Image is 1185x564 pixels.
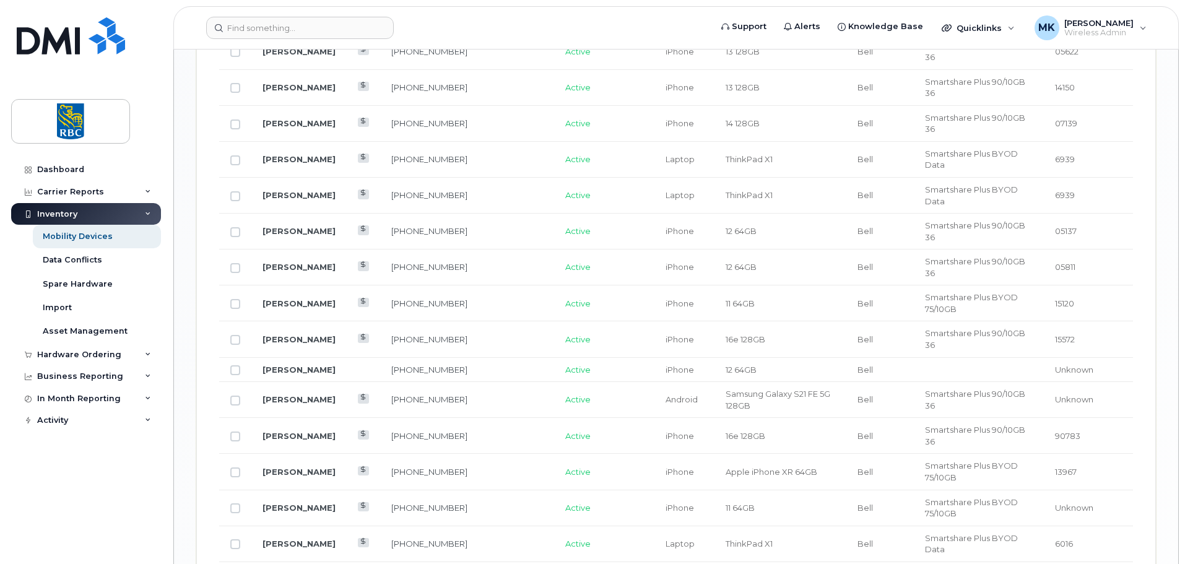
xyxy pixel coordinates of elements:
a: [PHONE_NUMBER] [391,154,467,164]
span: Smartshare Plus BYOD 75/10GB [925,461,1018,482]
span: Unknown [1055,365,1093,375]
span: 16e 128GB [726,334,765,344]
span: Active [565,46,591,56]
span: Active [565,262,591,272]
a: View Last Bill [358,430,370,440]
a: [PERSON_NAME] [263,539,336,549]
a: [PERSON_NAME] [263,190,336,200]
span: Active [565,82,591,92]
a: View Last Bill [358,118,370,127]
span: Knowledge Base [848,20,923,33]
span: 15572 [1055,334,1075,344]
span: Bell [857,539,873,549]
span: 05811 [1055,262,1075,272]
span: Bell [857,46,873,56]
span: 11 64GB [726,298,755,308]
span: 13967 [1055,467,1077,477]
a: [PHONE_NUMBER] [391,467,467,477]
span: Bell [857,154,873,164]
span: 05137 [1055,226,1077,236]
span: 90783 [1055,431,1080,441]
span: Bell [857,503,873,513]
span: 6939 [1055,154,1075,164]
span: iPhone [666,365,694,375]
span: iPhone [666,226,694,236]
span: Android [666,394,698,404]
span: 13 128GB [726,46,760,56]
span: ThinkPad X1 [726,154,773,164]
span: Bell [857,431,873,441]
span: 12 64GB [726,226,757,236]
a: [PERSON_NAME] [263,503,336,513]
span: Smartshare Plus 90/10GB 36 [925,113,1025,134]
span: iPhone [666,298,694,308]
a: View Last Bill [358,82,370,91]
span: Smartshare Plus 90/10GB 36 [925,389,1025,410]
a: Alerts [775,14,829,39]
a: [PERSON_NAME] [263,431,336,441]
span: Active [565,431,591,441]
a: [PHONE_NUMBER] [391,431,467,441]
span: Wireless Admin [1064,28,1134,38]
span: Laptop [666,539,695,549]
a: [PERSON_NAME] [263,394,336,404]
span: Unknown [1055,394,1093,404]
span: Bell [857,118,873,128]
a: [PHONE_NUMBER] [391,262,467,272]
a: [PERSON_NAME] [263,82,336,92]
a: [PERSON_NAME] [263,298,336,308]
span: Bell [857,467,873,477]
span: Quicklinks [957,23,1002,33]
span: 6016 [1055,539,1073,549]
span: 14150 [1055,82,1075,92]
a: [PERSON_NAME] [263,118,336,128]
span: iPhone [666,503,694,513]
span: 13 128GB [726,82,760,92]
a: View Last Bill [358,46,370,55]
a: View Last Bill [358,154,370,163]
span: Bell [857,334,873,344]
a: [PHONE_NUMBER] [391,82,467,92]
a: [PHONE_NUMBER] [391,226,467,236]
span: iPhone [666,262,694,272]
span: 07139 [1055,118,1077,128]
a: View Last Bill [358,298,370,307]
a: View Last Bill [358,394,370,403]
a: [PHONE_NUMBER] [391,298,467,308]
span: Samsung Galaxy S21 FE 5G 128GB [726,389,830,410]
span: iPhone [666,118,694,128]
input: Find something... [206,17,394,39]
span: Smartshare Plus BYOD Data [925,533,1018,555]
span: Bell [857,82,873,92]
span: ThinkPad X1 [726,539,773,549]
a: [PERSON_NAME] [263,154,336,164]
a: [PHONE_NUMBER] [391,394,467,404]
span: 15120 [1055,298,1074,308]
span: 14 128GB [726,118,760,128]
span: Active [565,539,591,549]
a: Support [713,14,775,39]
a: [PHONE_NUMBER] [391,365,467,375]
span: Active [565,467,591,477]
span: Active [565,334,591,344]
span: Laptop [666,190,695,200]
a: View Last Bill [358,538,370,547]
span: Active [565,226,591,236]
span: Smartshare Plus 90/10GB 36 [925,77,1025,98]
span: Bell [857,226,873,236]
a: [PHONE_NUMBER] [391,190,467,200]
span: Bell [857,298,873,308]
a: Knowledge Base [829,14,932,39]
span: iPhone [666,467,694,477]
span: iPhone [666,431,694,441]
a: [PERSON_NAME] [263,334,336,344]
a: View Last Bill [358,334,370,343]
span: 6939 [1055,190,1075,200]
a: [PHONE_NUMBER] [391,503,467,513]
a: [PERSON_NAME] [263,46,336,56]
span: Active [565,503,591,513]
a: View Last Bill [358,189,370,199]
span: iPhone [666,82,694,92]
span: Active [565,118,591,128]
a: [PERSON_NAME] [263,467,336,477]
